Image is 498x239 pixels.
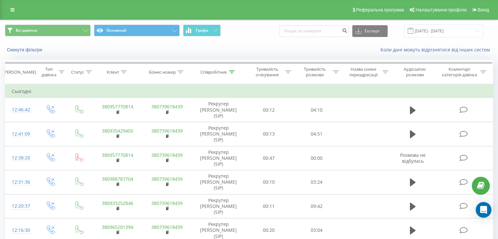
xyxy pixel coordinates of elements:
td: 00:13 [245,122,293,146]
td: Сьогодні [5,85,493,98]
button: Всі дзвінки [5,25,91,36]
td: 00:47 [245,146,293,170]
td: 00:10 [245,170,293,194]
span: Вихід [478,7,489,12]
div: Співробітник [200,69,227,75]
a: Коли дані можуть відрізнятися вiд інших систем [380,46,493,53]
td: 00:00 [293,146,340,170]
div: 12:38:20 [12,152,29,164]
a: 380739618439 [151,128,183,134]
td: 03:24 [293,170,340,194]
td: Рекрутер [PERSON_NAME] (SIP) [192,194,245,218]
td: Рекрутер [PERSON_NAME] (SIP) [192,98,245,122]
div: Коментар/категорія дзвінка [440,66,479,78]
td: Рекрутер [PERSON_NAME] (SIP) [192,170,245,194]
div: Аудіозапис розмови [396,66,434,78]
td: 04:51 [293,122,340,146]
div: [PERSON_NAME] [3,69,36,75]
div: Тривалість очікування [251,66,284,78]
div: Тип дзвінка [41,66,57,78]
a: 380957770814 [102,103,133,110]
div: 12:46:42 [12,103,29,116]
div: Клієнт [107,69,119,75]
a: 380988787704 [102,176,133,182]
div: 12:41:09 [12,128,29,140]
button: Основний [94,25,180,36]
td: 04:10 [293,98,340,122]
div: Назва схеми переадресації [346,66,381,78]
a: 380933252846 [102,200,133,206]
a: 380965201394 [102,224,133,230]
span: Розмова не відбулась [400,152,426,164]
a: 380739618439 [151,176,183,182]
span: Налаштування профілю [415,7,467,12]
div: 12:20:37 [12,200,29,212]
td: Рекрутер [PERSON_NAME] (SIP) [192,122,245,146]
a: 380739618439 [151,200,183,206]
div: Тривалість розмови [299,66,331,78]
button: Скинути фільтри [5,47,46,53]
span: Всі дзвінки [16,28,37,33]
input: Пошук за номером [280,25,349,37]
td: Рекрутер [PERSON_NAME] (SIP) [192,146,245,170]
button: Експорт [352,25,388,37]
a: 380739618439 [151,103,183,110]
span: Реферальна програма [356,7,404,12]
td: 00:11 [245,194,293,218]
a: 380957770814 [102,152,133,158]
td: 09:42 [293,194,340,218]
div: 12:16:30 [12,224,29,237]
span: Графік [196,28,209,33]
div: 12:31:36 [12,176,29,189]
div: Бізнес номер [149,69,176,75]
a: 380739618439 [151,224,183,230]
a: 380739618439 [151,152,183,158]
div: Open Intercom Messenger [476,202,491,218]
a: 380935429405 [102,128,133,134]
div: Статус [71,69,84,75]
button: Графік [183,25,221,36]
td: 00:12 [245,98,293,122]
